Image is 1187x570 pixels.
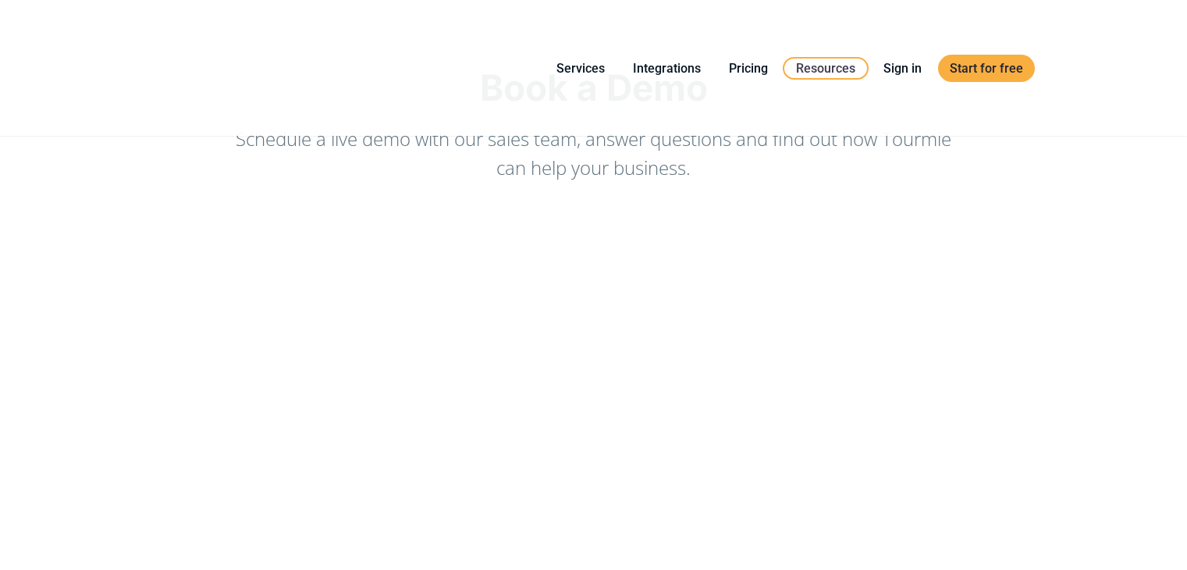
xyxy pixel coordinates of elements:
[783,57,869,80] a: Resources
[223,124,965,182] p: Schedule a live demo with our sales team, answer questions and find out how Tourmie can help your...
[545,59,617,78] a: Services
[938,55,1035,82] a: Start for free
[621,59,713,78] a: Integrations
[872,59,933,78] a: Sign in
[717,59,780,78] a: Pricing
